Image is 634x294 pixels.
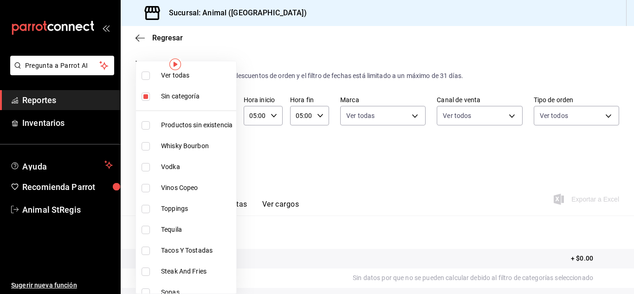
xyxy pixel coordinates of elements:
span: Tequila [161,225,233,235]
img: Tooltip marker [169,59,181,70]
span: Vinos Copeo [161,183,233,193]
span: Productos sin existencia [161,120,233,130]
span: Steak And Fries [161,267,233,276]
span: Vodka [161,162,233,172]
span: Whisky Bourbon [161,141,233,151]
span: Ver todas [161,71,233,80]
span: Tacos Y Tostadas [161,246,233,255]
span: Toppings [161,204,233,214]
span: Sin categoría [161,91,233,101]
